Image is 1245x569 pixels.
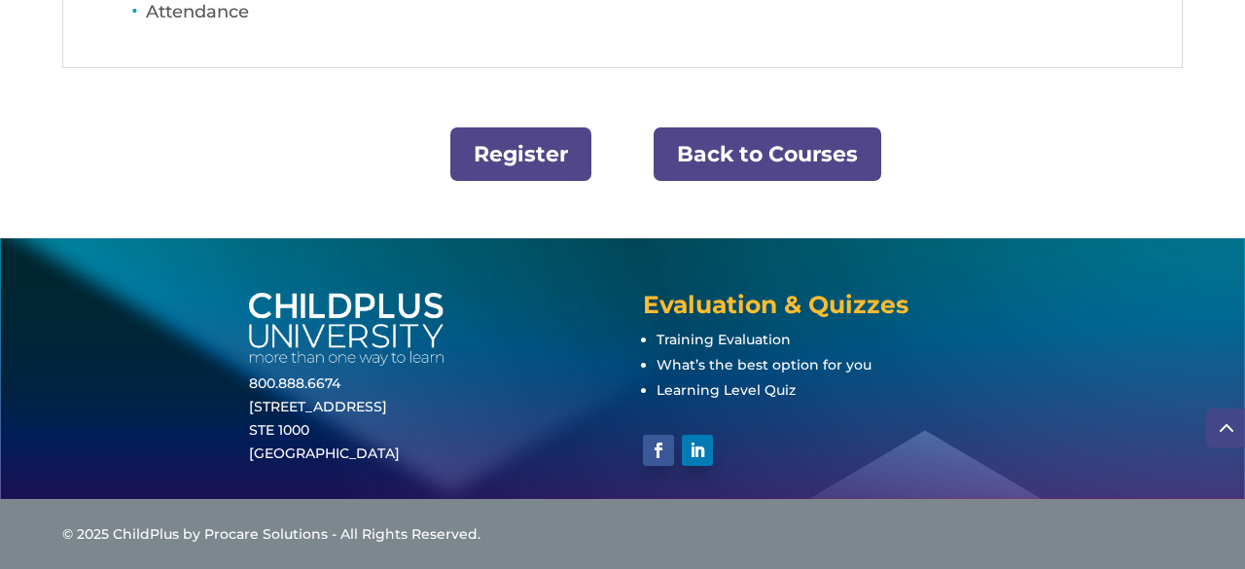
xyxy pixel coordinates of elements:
img: white-cpu-wordmark [249,293,444,366]
a: Follow on Facebook [643,435,674,466]
span: Attendance [146,1,249,22]
a: Back to Courses [654,127,881,181]
a: What’s the best option for you [657,356,871,373]
a: Follow on LinkedIn [682,435,713,466]
a: Training Evaluation [657,331,791,348]
a: 800.888.6674 [249,374,340,392]
div: © 2025 ChildPlus by Procare Solutions - All Rights Reserved. [62,523,1183,547]
a: [STREET_ADDRESS]STE 1000[GEOGRAPHIC_DATA] [249,398,400,462]
a: Register [450,127,591,181]
h4: Evaluation & Quizzes [643,293,996,327]
a: Learning Level Quiz [657,381,796,399]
